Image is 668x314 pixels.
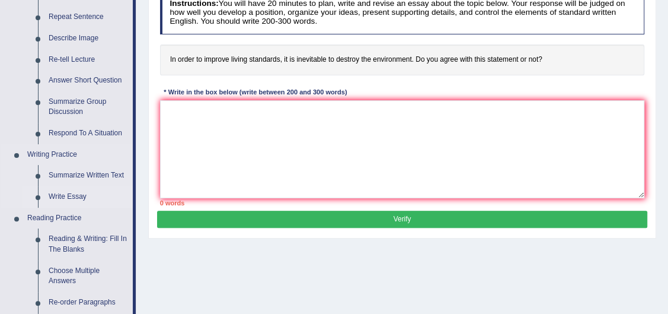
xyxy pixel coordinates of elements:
a: Repeat Sentence [43,7,133,28]
div: 0 words [160,198,645,208]
a: Write Essay [43,186,133,208]
a: Respond To A Situation [43,123,133,144]
a: Answer Short Question [43,70,133,91]
a: Re-order Paragraphs [43,292,133,313]
a: Summarize Written Text [43,165,133,186]
a: Reading Practice [22,208,133,229]
a: Describe Image [43,28,133,49]
a: Writing Practice [22,144,133,166]
a: Re-tell Lecture [43,49,133,71]
button: Verify [157,211,647,228]
div: * Write in the box below (write between 200 and 300 words) [160,88,351,98]
a: Summarize Group Discussion [43,91,133,123]
a: Reading & Writing: Fill In The Blanks [43,229,133,260]
h4: In order to improve living standards, it is inevitable to destroy the environment. Do you agree w... [160,45,645,75]
a: Choose Multiple Answers [43,261,133,292]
